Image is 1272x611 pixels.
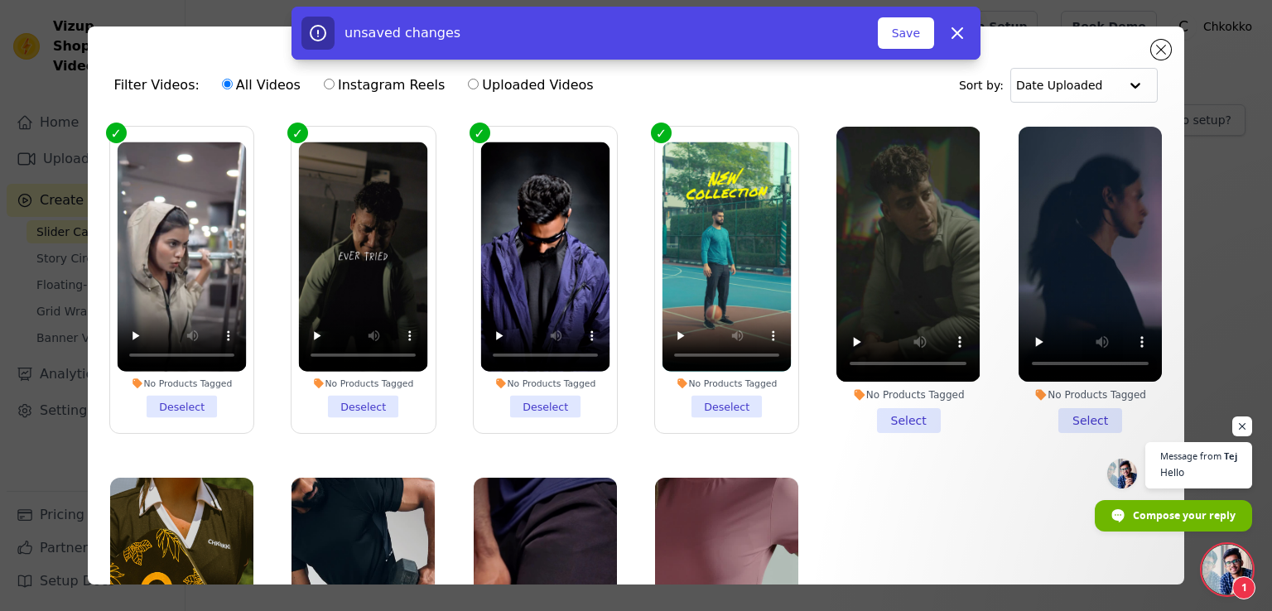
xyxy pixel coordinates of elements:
[344,25,460,41] span: unsaved changes
[662,378,792,389] div: No Products Tagged
[221,75,301,96] label: All Videos
[1133,501,1236,530] span: Compose your reply
[1160,451,1221,460] span: Message from
[323,75,446,96] label: Instagram Reels
[467,75,594,96] label: Uploaded Videos
[299,378,428,389] div: No Products Tagged
[1160,464,1237,480] span: Hello
[1202,545,1252,594] a: Open chat
[114,66,603,104] div: Filter Videos:
[480,378,609,389] div: No Products Tagged
[1232,576,1255,599] span: 1
[1019,388,1162,402] div: No Products Tagged
[836,388,980,402] div: No Products Tagged
[1224,451,1237,460] span: Tej
[878,17,934,49] button: Save
[117,378,246,389] div: No Products Tagged
[959,68,1159,103] div: Sort by:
